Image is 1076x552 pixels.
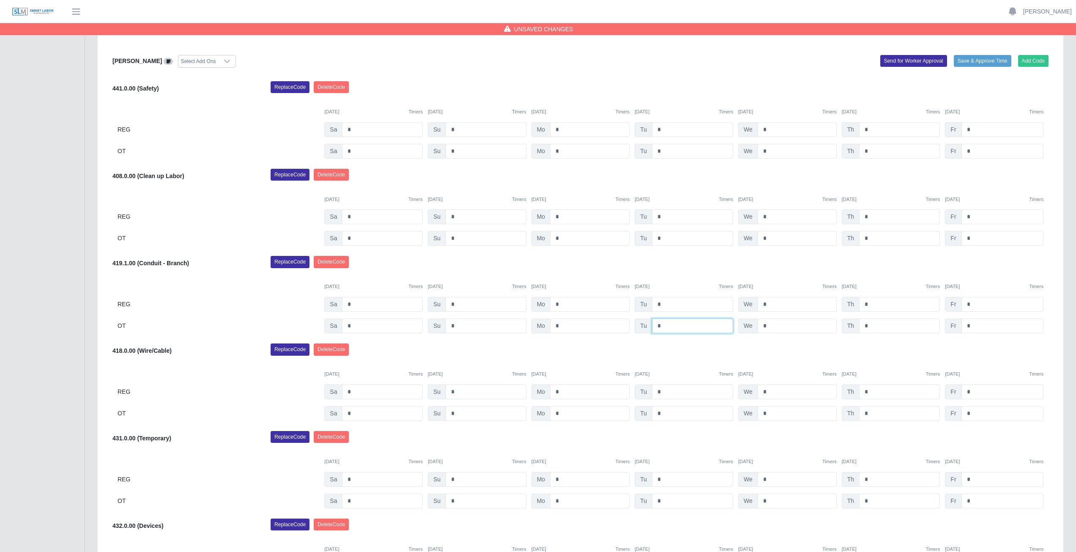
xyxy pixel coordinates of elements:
[271,431,309,443] button: ReplaceCode
[324,406,342,421] span: Sa
[118,122,319,137] div: REG
[738,144,758,159] span: We
[738,494,758,508] span: We
[738,319,758,333] span: We
[514,25,573,33] span: Unsaved Changes
[635,406,652,421] span: Tu
[945,209,961,224] span: Fr
[531,196,630,203] div: [DATE]
[635,108,733,115] div: [DATE]
[842,458,940,465] div: [DATE]
[738,122,758,137] span: We
[314,169,349,181] button: DeleteCode
[408,196,423,203] button: Timers
[945,196,1043,203] div: [DATE]
[926,283,940,290] button: Timers
[118,406,319,421] div: OT
[531,283,630,290] div: [DATE]
[178,55,219,67] div: Select Add Ons
[616,371,630,378] button: Timers
[428,406,446,421] span: Su
[842,384,860,399] span: Th
[926,371,940,378] button: Timers
[880,55,947,67] button: Send for Worker Approval
[428,122,446,137] span: Su
[738,283,837,290] div: [DATE]
[635,319,652,333] span: Tu
[719,196,733,203] button: Timers
[1029,371,1043,378] button: Timers
[314,256,349,268] button: DeleteCode
[738,108,837,115] div: [DATE]
[118,472,319,487] div: REG
[314,519,349,530] button: DeleteCode
[945,297,961,312] span: Fr
[118,231,319,246] div: OT
[738,384,758,399] span: We
[738,231,758,246] span: We
[616,108,630,115] button: Timers
[616,458,630,465] button: Timers
[635,196,733,203] div: [DATE]
[822,283,837,290] button: Timers
[118,494,319,508] div: OT
[531,406,550,421] span: Mo
[635,371,733,378] div: [DATE]
[118,319,319,333] div: OT
[428,384,446,399] span: Su
[314,343,349,355] button: DeleteCode
[324,122,342,137] span: Sa
[512,108,526,115] button: Timers
[635,209,652,224] span: Tu
[945,231,961,246] span: Fr
[738,209,758,224] span: We
[842,122,860,137] span: Th
[945,122,961,137] span: Fr
[531,384,550,399] span: Mo
[118,384,319,399] div: REG
[531,297,550,312] span: Mo
[616,196,630,203] button: Timers
[842,319,860,333] span: Th
[512,196,526,203] button: Timers
[842,231,860,246] span: Th
[531,108,630,115] div: [DATE]
[324,319,342,333] span: Sa
[324,384,342,399] span: Sa
[271,169,309,181] button: ReplaceCode
[635,494,652,508] span: Tu
[1029,283,1043,290] button: Timers
[926,108,940,115] button: Timers
[118,297,319,312] div: REG
[945,371,1043,378] div: [DATE]
[428,144,446,159] span: Su
[635,231,652,246] span: Tu
[635,384,652,399] span: Tu
[408,371,423,378] button: Timers
[719,108,733,115] button: Timers
[822,458,837,465] button: Timers
[531,494,550,508] span: Mo
[428,108,526,115] div: [DATE]
[738,458,837,465] div: [DATE]
[112,58,162,64] b: [PERSON_NAME]
[314,431,349,443] button: DeleteCode
[954,55,1011,67] button: Save & Approve Time
[324,297,342,312] span: Sa
[428,209,446,224] span: Su
[112,347,172,354] b: 418.0.00 (Wire/Cable)
[738,371,837,378] div: [DATE]
[531,209,550,224] span: Mo
[428,494,446,508] span: Su
[324,196,423,203] div: [DATE]
[531,319,550,333] span: Mo
[738,297,758,312] span: We
[408,458,423,465] button: Timers
[1029,196,1043,203] button: Timers
[112,435,171,442] b: 431.0.00 (Temporary)
[271,343,309,355] button: ReplaceCode
[271,81,309,93] button: ReplaceCode
[822,108,837,115] button: Timers
[635,122,652,137] span: Tu
[428,231,446,246] span: Su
